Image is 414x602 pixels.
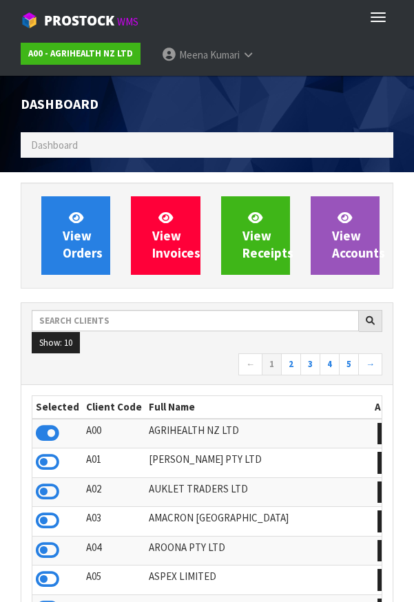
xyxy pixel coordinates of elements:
td: [PERSON_NAME] PTY LTD [145,448,371,478]
th: Client Code [83,396,145,418]
span: Dashboard [21,95,99,112]
span: View Orders [63,209,103,261]
td: AGRIHEALTH NZ LTD [145,419,371,448]
a: 5 [339,353,359,375]
td: A00 [83,419,145,448]
td: AUKLET TRADERS LTD [145,477,371,507]
a: A00 - AGRIHEALTH NZ LTD [21,43,141,65]
strong: A00 - AGRIHEALTH NZ LTD [28,48,133,59]
a: 1 [262,353,282,375]
a: → [358,353,382,375]
td: ASPEX LIMITED [145,565,371,595]
td: A05 [83,565,145,595]
span: View Accounts [332,209,385,261]
span: Meena [179,48,208,61]
th: Action [371,396,409,418]
small: WMS [117,15,138,28]
td: AROONA PTY LTD [145,536,371,565]
a: ViewAccounts [311,196,380,275]
th: Full Name [145,396,371,418]
a: 2 [281,353,301,375]
td: A04 [83,536,145,565]
a: ← [238,353,262,375]
a: 3 [300,353,320,375]
a: 4 [320,353,340,375]
nav: Page navigation [32,353,382,377]
span: Dashboard [31,138,78,152]
span: Kumari [210,48,240,61]
td: A02 [83,477,145,507]
img: cube-alt.png [21,12,38,29]
a: ViewReceipts [221,196,290,275]
button: Show: 10 [32,332,80,354]
a: ViewOrders [41,196,110,275]
span: View Invoices [152,209,200,261]
span: ProStock [44,12,114,30]
input: Search clients [32,310,359,331]
th: Selected [32,396,83,418]
td: AMACRON [GEOGRAPHIC_DATA] [145,507,371,537]
span: View Receipts [242,209,293,261]
td: A01 [83,448,145,478]
td: A03 [83,507,145,537]
a: ViewInvoices [131,196,200,275]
